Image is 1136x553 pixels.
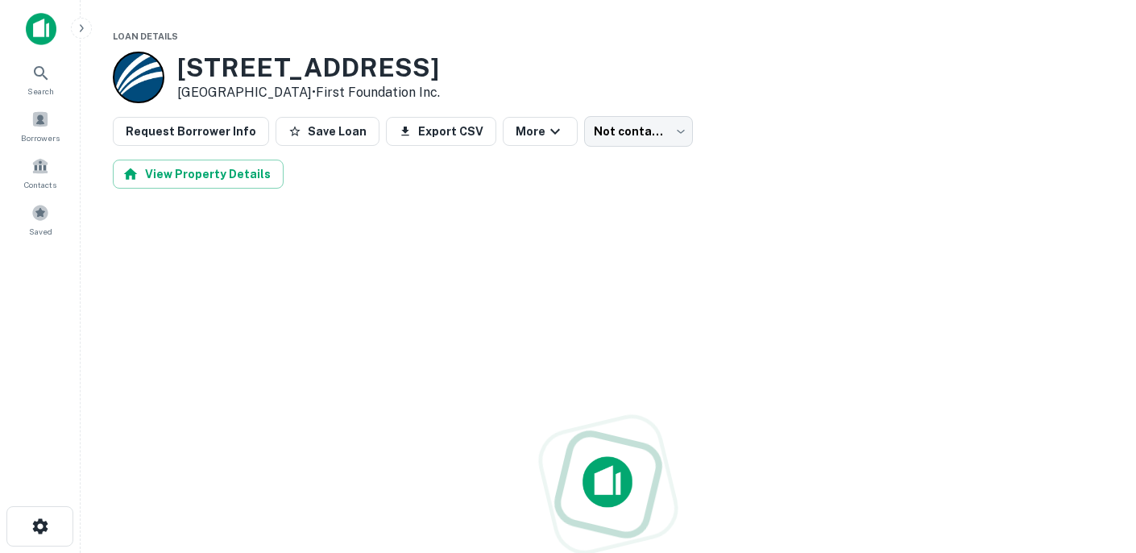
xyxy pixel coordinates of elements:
[29,225,52,238] span: Saved
[5,151,76,194] a: Contacts
[113,117,269,146] button: Request Borrower Info
[5,104,76,148] a: Borrowers
[177,52,440,83] h3: [STREET_ADDRESS]
[5,197,76,241] a: Saved
[5,57,76,101] a: Search
[24,178,56,191] span: Contacts
[26,13,56,45] img: capitalize-icon.png
[177,83,440,102] p: [GEOGRAPHIC_DATA] •
[21,131,60,144] span: Borrowers
[503,117,578,146] button: More
[276,117,379,146] button: Save Loan
[316,85,440,100] a: First Foundation Inc.
[386,117,496,146] button: Export CSV
[113,31,178,41] span: Loan Details
[113,160,284,189] button: View Property Details
[27,85,54,98] span: Search
[584,116,693,147] div: Not contacted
